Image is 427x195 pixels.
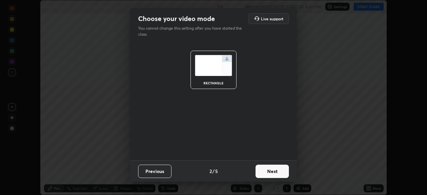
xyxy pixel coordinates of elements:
[138,165,171,178] button: Previous
[215,168,218,175] h4: 5
[138,25,246,37] p: You cannot change this setting after you have started the class
[195,55,232,76] img: normalScreenIcon.ae25ed63.svg
[261,17,283,21] h5: Live support
[200,81,227,85] div: rectangle
[138,14,215,23] h2: Choose your video mode
[256,165,289,178] button: Next
[209,168,212,175] h4: 2
[212,168,215,175] h4: /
